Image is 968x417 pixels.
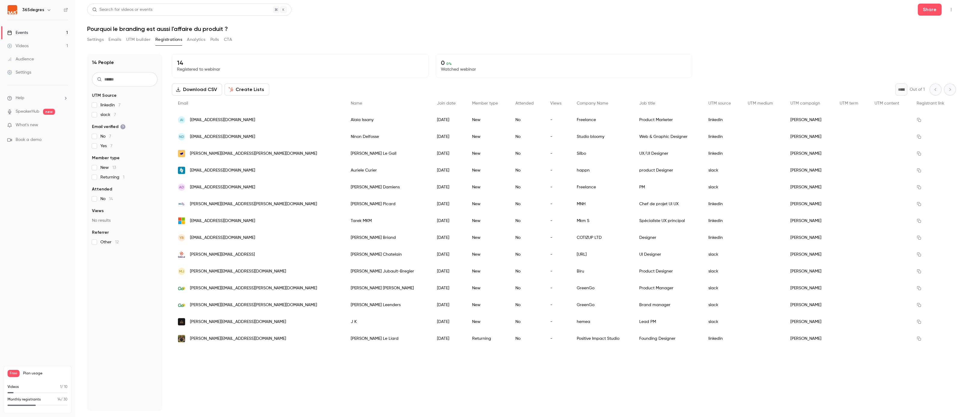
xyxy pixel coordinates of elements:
div: New [466,196,509,212]
div: UX/UI Designer [633,145,702,162]
div: Videos [7,43,29,49]
span: [PERSON_NAME][EMAIL_ADDRESS][PERSON_NAME][DOMAIN_NAME] [190,302,317,308]
span: Yes [100,143,112,149]
div: [PERSON_NAME] [784,196,834,212]
p: Registered to webinar [177,66,423,72]
div: No [509,313,544,330]
div: People list [172,96,956,347]
img: greengo.voyage [178,285,185,292]
div: [DATE] [431,111,466,128]
p: Watched webinar [441,66,687,72]
div: Lead PM [633,313,702,330]
div: [PERSON_NAME] [784,111,834,128]
div: [PERSON_NAME] Le Gall [345,145,431,162]
p: Monthly registrants [8,397,41,402]
div: [PERSON_NAME] [784,162,834,179]
span: UTM medium [748,101,773,105]
a: SpeakerHub [16,108,39,115]
div: linkedin [702,128,742,145]
button: Polls [210,35,219,44]
div: No [509,263,544,280]
section: facet-groups [92,93,157,245]
div: Audience [7,56,34,62]
div: New [466,229,509,246]
span: [PERSON_NAME][EMAIL_ADDRESS][PERSON_NAME][DOMAIN_NAME] [190,201,317,207]
h1: 14 People [92,59,114,66]
div: - [544,128,571,145]
span: UTM term [840,101,858,105]
span: linkedin [100,102,121,108]
div: [PERSON_NAME] Chatelain [345,246,431,263]
div: No [509,128,544,145]
li: help-dropdown-opener [7,95,68,101]
span: [EMAIL_ADDRESS][DOMAIN_NAME] [190,167,255,174]
button: Download CSV [172,84,222,96]
span: Registrant link [917,101,944,105]
div: - [544,162,571,179]
span: 7 [110,144,112,148]
div: [PERSON_NAME] [784,330,834,347]
div: [DATE] [431,196,466,212]
div: [DATE] [431,229,466,246]
div: No [509,297,544,313]
img: silbo.com [178,150,185,157]
div: New [466,313,509,330]
div: [DATE] [431,313,466,330]
div: - [544,179,571,196]
div: Alaïa Issany [345,111,431,128]
div: linkedin [702,111,742,128]
div: - [544,196,571,212]
span: MJ [179,269,184,274]
div: New [466,263,509,280]
span: Email [178,101,188,105]
span: 0 % [446,62,452,66]
span: [EMAIL_ADDRESS][DOMAIN_NAME] [190,134,255,140]
span: [PERSON_NAME][EMAIL_ADDRESS][PERSON_NAME][DOMAIN_NAME] [190,151,317,157]
span: Join date [437,101,456,105]
div: - [544,111,571,128]
div: New [466,280,509,297]
span: UTM content [875,101,899,105]
div: [PERSON_NAME] [PERSON_NAME] [345,280,431,297]
div: New [466,111,509,128]
div: Ninon Delfosse [345,128,431,145]
button: Settings [87,35,104,44]
span: 7 [118,103,121,107]
span: new [43,109,55,115]
span: 14 [57,398,61,401]
div: - [544,330,571,347]
span: Views [92,208,104,214]
div: No [509,212,544,229]
div: [PERSON_NAME] Le Liard [345,330,431,347]
p: Videos [8,384,19,390]
div: slack [702,297,742,313]
span: [PERSON_NAME][EMAIL_ADDRESS][PERSON_NAME][DOMAIN_NAME] [190,285,317,291]
span: Name [351,101,362,105]
div: [DATE] [431,280,466,297]
div: [PERSON_NAME] Picard [345,196,431,212]
div: linkedin [702,196,742,212]
span: Referrer [92,230,109,236]
div: Spécialiste UX principal [633,212,702,229]
div: [PERSON_NAME] [784,179,834,196]
div: [DATE] [431,179,466,196]
div: Mkm S [571,212,633,229]
div: [DATE] [431,162,466,179]
div: [PERSON_NAME] Damiens [345,179,431,196]
div: Product Marketer [633,111,702,128]
div: New [466,179,509,196]
div: slack [702,246,742,263]
div: [PERSON_NAME] [784,280,834,297]
div: Settings [7,69,31,75]
span: 14 [109,197,113,201]
div: Search for videos or events [92,7,152,13]
div: No [509,179,544,196]
div: [PERSON_NAME] Briand [345,229,431,246]
div: New [466,246,509,263]
div: hemea [571,313,633,330]
div: [DATE] [431,128,466,145]
span: No [100,133,111,139]
div: No [509,162,544,179]
span: AI [180,117,183,123]
img: 365degres [8,5,17,15]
